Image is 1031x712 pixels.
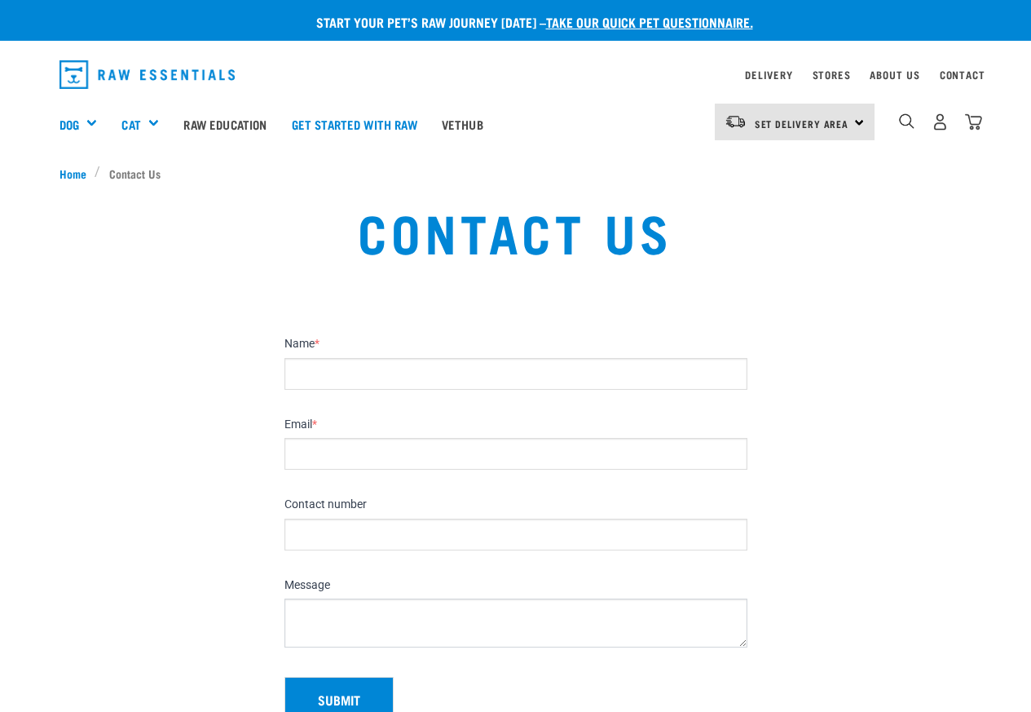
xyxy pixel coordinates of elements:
[430,91,496,157] a: Vethub
[284,337,747,352] label: Name
[284,578,747,593] label: Message
[932,113,949,130] img: user.png
[725,114,747,129] img: van-moving.png
[280,91,430,157] a: Get started with Raw
[59,165,972,182] nav: breadcrumbs
[284,498,747,512] label: Contact number
[870,72,919,77] a: About Us
[546,18,753,25] a: take our quick pet questionnaire.
[965,113,982,130] img: home-icon@2x.png
[46,54,985,95] nav: dropdown navigation
[121,115,140,134] a: Cat
[899,113,914,129] img: home-icon-1@2x.png
[59,165,95,182] a: Home
[813,72,851,77] a: Stores
[284,418,747,432] label: Email
[171,91,279,157] a: Raw Education
[59,60,236,89] img: Raw Essentials Logo
[755,121,849,126] span: Set Delivery Area
[59,115,79,134] a: Dog
[745,72,792,77] a: Delivery
[201,201,830,260] h1: Contact Us
[940,72,985,77] a: Contact
[59,165,86,182] span: Home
